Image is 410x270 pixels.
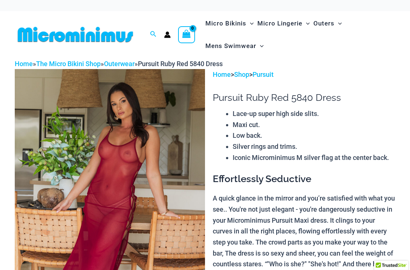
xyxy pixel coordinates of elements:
a: Outerwear [104,60,135,68]
a: Micro LingerieMenu ToggleMenu Toggle [256,12,312,35]
img: MM SHOP LOGO FLAT [15,26,136,43]
li: Maxi cut. [233,119,395,130]
a: Shop [234,71,249,78]
span: Mens Swimwear [205,37,256,55]
span: Micro Bikinis [205,14,246,33]
span: Pursuit Ruby Red 5840 Dress [138,60,223,68]
span: Micro Lingerie [257,14,302,33]
a: Home [15,60,33,68]
span: Menu Toggle [256,37,264,55]
span: Outers [313,14,334,33]
span: Menu Toggle [334,14,342,33]
span: » » » [15,60,223,68]
a: Account icon link [164,31,171,38]
li: Low back. [233,130,395,141]
span: Menu Toggle [246,14,254,33]
a: View Shopping Cart, empty [178,26,195,43]
h1: Pursuit Ruby Red 5840 Dress [213,92,395,103]
nav: Site Navigation [202,11,395,58]
a: Search icon link [150,30,157,39]
a: OutersMenu ToggleMenu Toggle [312,12,344,35]
a: Mens SwimwearMenu ToggleMenu Toggle [204,35,265,57]
p: > > [213,69,395,80]
a: Home [213,71,231,78]
li: Silver rings and trims. [233,141,395,152]
a: Pursuit [253,71,274,78]
a: Micro BikinisMenu ToggleMenu Toggle [204,12,256,35]
li: Lace-up super high side slits. [233,108,395,119]
h3: Effortlessly Seductive [213,173,395,185]
a: The Micro Bikini Shop [36,60,101,68]
span: Menu Toggle [302,14,310,33]
li: Iconic Microminimus M silver flag at the center back. [233,152,395,163]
